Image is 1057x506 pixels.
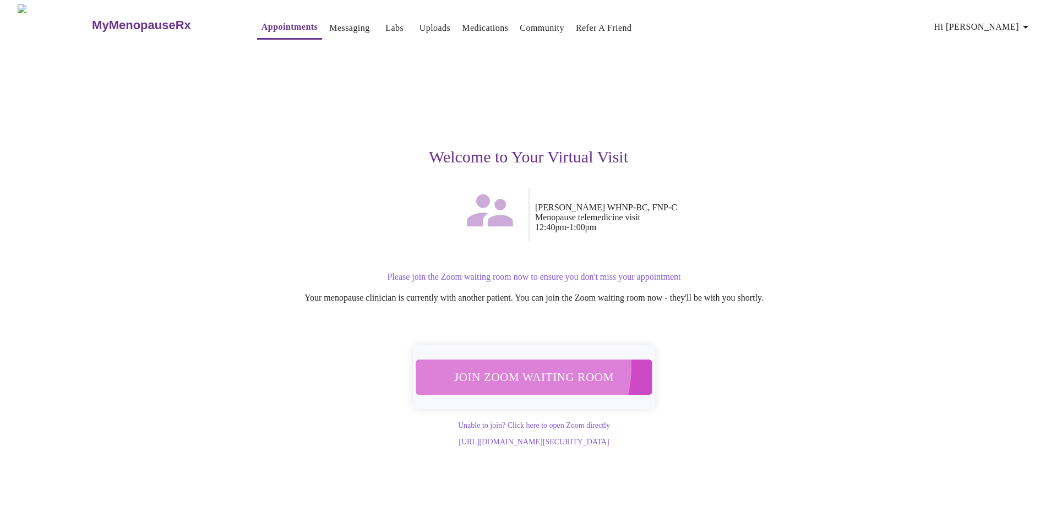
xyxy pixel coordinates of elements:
a: MyMenopauseRx [91,6,235,45]
img: MyMenopauseRx Logo [18,4,91,46]
a: Labs [385,20,404,36]
h3: Welcome to Your Virtual Visit [189,148,868,166]
a: Appointments [261,19,318,35]
p: Please join the Zoom waiting room now to ensure you don't miss your appointment [200,272,868,282]
span: Hi [PERSON_NAME] [934,19,1032,35]
a: Uploads [419,20,451,36]
span: Join Zoom Waiting Room [431,367,638,387]
a: Refer a Friend [576,20,632,36]
a: Community [520,20,564,36]
button: Appointments [257,16,322,40]
h3: MyMenopauseRx [92,18,191,32]
a: Messaging [329,20,369,36]
p: [PERSON_NAME] WHNP-BC, FNP-C Menopause telemedicine visit 12:40pm - 1:00pm [535,203,868,232]
p: Your menopause clinician is currently with another patient. You can join the Zoom waiting room no... [200,293,868,303]
a: Unable to join? Click here to open Zoom directly [458,421,610,429]
button: Labs [377,17,412,39]
button: Community [515,17,569,39]
a: [URL][DOMAIN_NAME][SECURITY_DATA] [459,438,609,446]
button: Messaging [325,17,374,39]
button: Join Zoom Waiting Room [416,360,652,394]
button: Medications [457,17,513,39]
button: Hi [PERSON_NAME] [930,16,1037,38]
button: Refer a Friend [571,17,636,39]
a: Medications [462,20,508,36]
button: Uploads [415,17,455,39]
